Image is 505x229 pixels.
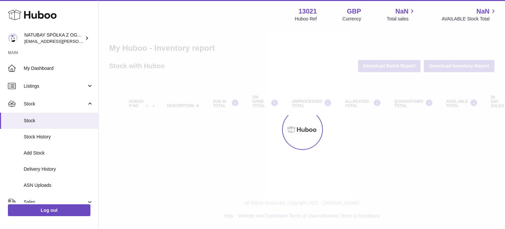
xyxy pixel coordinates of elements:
span: [EMAIL_ADDRESS][PERSON_NAME][DOMAIN_NAME] [24,39,132,44]
span: My Dashboard [24,65,93,72]
span: AVAILABLE Stock Total [442,16,497,22]
span: NaN [395,7,408,16]
span: Sales [24,199,86,205]
img: kacper.antkowski@natubay.pl [8,33,18,43]
span: Add Stock [24,150,93,156]
span: Delivery History [24,166,93,172]
span: Listings [24,83,86,89]
a: NaN Total sales [387,7,416,22]
span: NaN [476,7,490,16]
a: Log out [8,204,90,216]
span: Total sales [387,16,416,22]
span: Stock [24,118,93,124]
a: NaN AVAILABLE Stock Total [442,7,497,22]
span: Stock [24,101,86,107]
strong: GBP [347,7,361,16]
div: Currency [343,16,361,22]
span: ASN Uploads [24,182,93,188]
div: Huboo Ref [295,16,317,22]
div: NATUBAY SPÓŁKA Z OGRANICZONĄ ODPOWIEDZIALNOŚCIĄ [24,32,84,44]
strong: 13021 [299,7,317,16]
span: Stock History [24,134,93,140]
